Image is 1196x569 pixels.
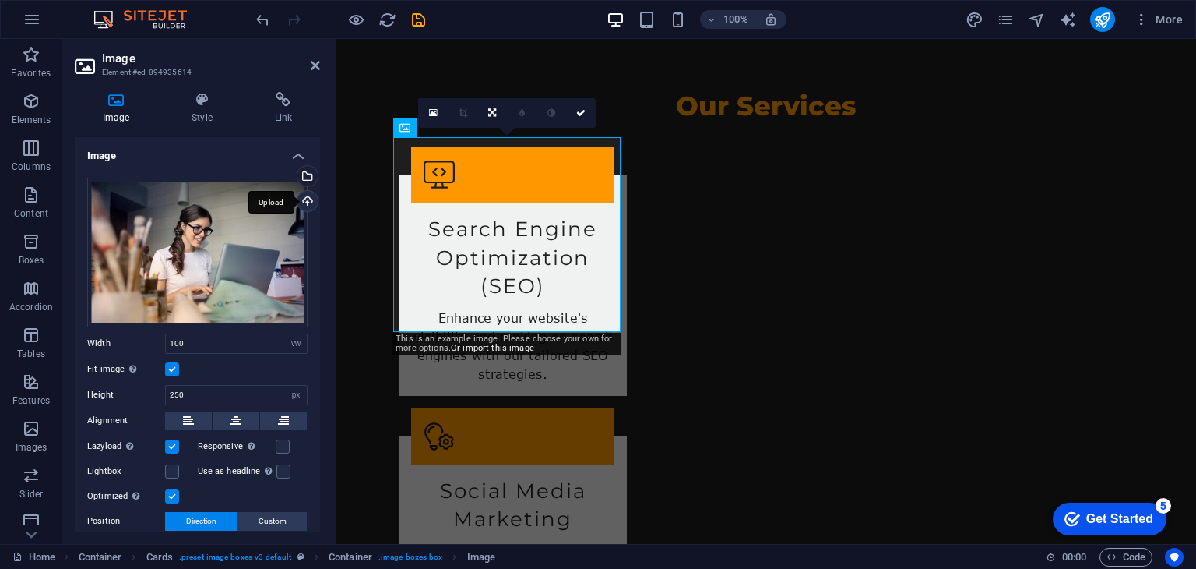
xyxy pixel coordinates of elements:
[87,512,165,531] label: Position
[1134,12,1183,27] span: More
[237,512,307,531] button: Custom
[12,548,55,567] a: Click to cancel selection. Double-click to open Pages
[19,254,44,267] p: Boxes
[146,548,173,567] span: Click to select. Double-click to edit
[87,339,165,348] label: Width
[247,92,320,125] h4: Link
[165,512,237,531] button: Direction
[164,92,246,125] h4: Style
[966,10,984,29] button: design
[115,3,131,19] div: 5
[186,512,216,531] span: Direction
[75,137,320,165] h4: Image
[253,10,272,29] button: undo
[507,98,536,128] a: Blur
[259,512,287,531] span: Custom
[566,98,596,128] a: Confirm ( Ctrl ⏎ )
[198,462,276,481] label: Use as headline
[1073,551,1075,563] span: :
[700,10,755,29] button: 100%
[9,301,53,313] p: Accordion
[87,487,165,506] label: Optimized
[87,360,165,379] label: Fit image
[1062,548,1086,567] span: 00 00
[378,10,396,29] button: reload
[997,10,1015,29] button: pages
[1028,10,1046,29] button: navigator
[467,548,495,567] span: Click to select. Double-click to edit
[12,161,51,173] p: Columns
[198,437,276,456] label: Responsive
[1165,548,1184,567] button: Usercentrics
[1090,7,1115,32] button: publish
[346,10,365,29] button: Click here to leave preview mode and continue editing
[87,412,165,430] label: Alignment
[536,98,566,128] a: Greyscale
[329,548,372,567] span: Click to select. Double-click to edit
[764,12,778,27] i: On resize automatically adjust zoom level to fit chosen device.
[87,462,165,481] label: Lightbox
[19,488,44,500] p: Slider
[297,553,304,561] i: This element is a customizable preset
[87,391,165,399] label: Height
[16,441,47,454] p: Images
[87,437,165,456] label: Lazyload
[410,11,427,29] i: Save (Ctrl+S)
[46,17,113,31] div: Get Started
[966,11,983,29] i: Design (Ctrl+Alt+Y)
[378,548,443,567] span: . image-boxes-box
[997,11,1015,29] i: Pages (Ctrl+Alt+S)
[297,190,318,212] a: Upload
[409,10,427,29] button: save
[1127,7,1189,32] button: More
[79,548,495,567] nav: breadcrumb
[1106,548,1145,567] span: Code
[254,11,272,29] i: Undo: Edit headline (Ctrl+Z)
[87,178,308,327] div: services-gallery-woman-working-on-laptop.jpg
[12,114,51,126] p: Elements
[12,394,50,407] p: Features
[723,10,748,29] h6: 100%
[179,548,291,567] span: . preset-image-boxes-v3-default
[418,98,448,128] a: Select files from the file manager, stock photos, or upload file(s)
[14,207,48,220] p: Content
[1059,10,1078,29] button: text_generator
[451,343,534,353] a: Or import this image
[1059,11,1077,29] i: AI Writer
[1046,548,1087,567] h6: Session time
[79,548,122,567] span: Click to select. Double-click to edit
[1099,548,1152,567] button: Code
[12,8,126,41] div: Get Started 5 items remaining, 0% complete
[392,333,621,355] div: This is an example image. Please choose your own for more options.
[102,51,320,65] h2: Image
[17,348,45,360] p: Tables
[102,65,289,80] h3: Element #ed-894935614
[1028,11,1046,29] i: Navigator
[477,98,507,128] a: Change orientation
[75,92,164,125] h4: Image
[11,67,51,80] p: Favorites
[90,10,206,29] img: Editor Logo
[448,98,477,128] a: Crop mode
